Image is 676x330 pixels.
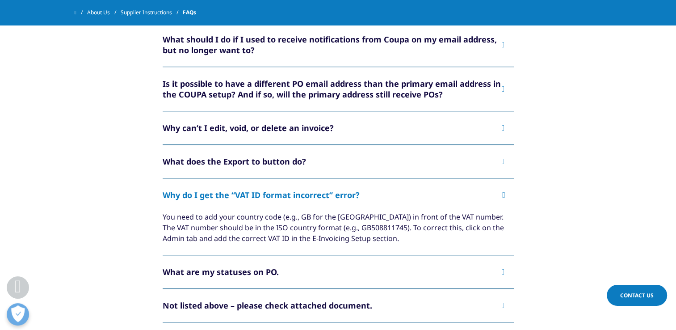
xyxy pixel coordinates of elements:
button: What should I do if I used to receive notifications from Coupa on my email address, but no longer... [163,23,514,67]
a: About Us [87,4,121,21]
button: Not listed above – please check attached document. [163,289,514,322]
span: Contact Us [620,292,654,299]
div: Why do I get the “VAT ID format incorrect” error? [163,190,360,200]
div: What does the Export to button do? [163,156,306,167]
a: Supplier Instructions [121,4,183,21]
span: FAQs [183,4,196,21]
button: Is it possible to have a different PO email address than the primary email address in the COUPA s... [163,67,514,111]
a: Contact Us [607,285,667,306]
div: What are my statuses on PO. [163,267,279,277]
div: Not listed above – please check attached document. [163,300,372,311]
button: Why can’t I edit, void, or delete an invoice? [163,111,514,144]
div: What should I do if I used to receive notifications from Coupa on my email address, but no longer... [163,34,502,55]
button: Åbn præferencer [7,303,29,326]
button: What does the Export to button do? [163,145,514,178]
button: What are my statuses on PO. [163,255,514,288]
div: You need to add your country code (e.g., GB for the [GEOGRAPHIC_DATA]) in front of the VAT number... [163,212,514,244]
div: Is it possible to have a different PO email address than the primary email address in the COUPA s... [163,78,502,100]
div: Why can’t I edit, void, or delete an invoice? [163,123,334,133]
button: Why do I get the “VAT ID format incorrect” error? [163,178,514,212]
